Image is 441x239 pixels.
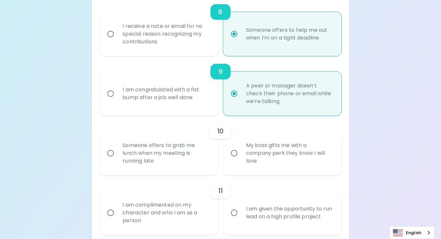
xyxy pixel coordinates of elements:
[117,193,214,232] div: I am complimented on my character and who I am as a person
[218,186,223,196] h6: 11
[217,126,224,136] h6: 10
[241,134,338,173] div: My boss gifts me with a company perk they know I will love
[100,175,341,235] div: choice-group-check
[241,18,338,50] div: Someone offers to help me out when I’m on a tight deadline
[389,226,435,239] aside: Language selected: English
[241,74,338,113] div: A peer or manager doesn’t check their phone or email while we’re talking
[218,66,222,77] h6: 9
[100,56,341,116] div: choice-group-check
[241,197,338,228] div: I am given the opportunity to run lead on a high profile project
[117,15,214,53] div: I receive a note or email for no special reason recognizing my contributions
[117,134,214,173] div: Someone offers to grab me lunch when my meeting is running late
[100,116,341,175] div: choice-group-check
[117,78,214,109] div: I am congratulated with a fist bump after a job well done
[390,227,434,239] a: English
[218,7,222,17] h6: 8
[389,226,435,239] div: Language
